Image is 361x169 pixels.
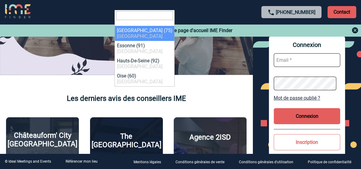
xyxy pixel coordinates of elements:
[234,159,303,164] a: Conditions générales d'utilisation
[117,79,162,85] span: [GEOGRAPHIC_DATA]
[239,160,293,164] p: Conditions générales d'utilisation
[115,41,174,56] li: Essonne (91)
[5,159,51,164] div: © Ideal Meetings and Events
[274,41,340,48] span: Connexion
[117,48,162,54] span: [GEOGRAPHIC_DATA]
[327,6,356,18] p: Contact
[274,53,340,67] input: Email *
[308,160,351,164] p: Politique de confidentialité
[189,133,231,141] p: Agence 2ISD
[92,132,161,149] p: The [GEOGRAPHIC_DATA]
[115,71,174,86] li: Oise (60)
[274,108,340,124] button: Connexion
[171,159,234,164] a: Conditions générales de vente
[303,159,361,164] a: Politique de confidentialité
[117,64,162,69] span: [GEOGRAPHIC_DATA]
[66,159,98,164] a: Référencer mon lieu
[129,159,171,164] a: Mentions légales
[274,134,340,150] button: Inscription
[8,131,77,148] p: Châteauform' City [GEOGRAPHIC_DATA]
[115,56,174,71] li: Hauts-De-Seine (92)
[134,160,161,164] p: Mentions légales
[267,9,275,16] img: call-24-px.png
[274,95,340,101] a: Mot de passe oublié ?
[276,9,315,15] a: [PHONE_NUMBER]
[176,160,224,164] p: Conditions générales de vente
[117,33,162,39] span: [GEOGRAPHIC_DATA]
[115,26,174,41] li: [GEOGRAPHIC_DATA] (75)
